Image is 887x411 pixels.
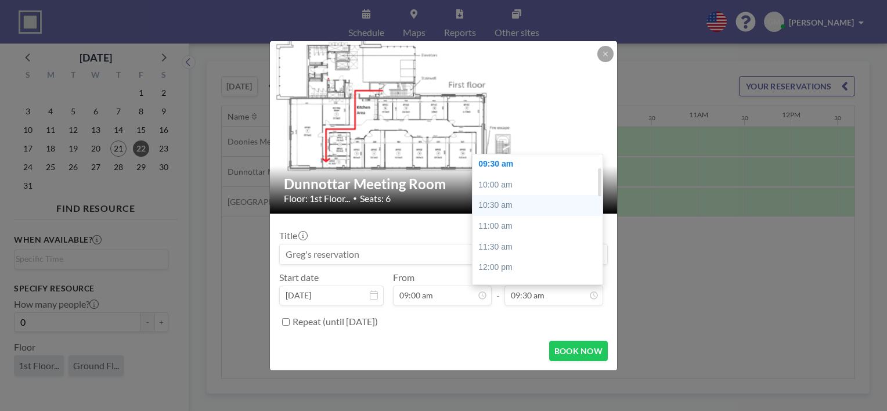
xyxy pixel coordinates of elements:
[279,230,307,241] label: Title
[284,175,604,193] h2: Dunnottar Meeting Room
[473,237,608,258] div: 11:30 am
[473,154,608,175] div: 09:30 am
[549,341,608,361] button: BOOK NOW
[473,216,608,237] div: 11:00 am
[360,193,391,204] span: Seats: 6
[393,272,414,283] label: From
[280,244,607,264] input: Greg's reservation
[473,195,608,216] div: 10:30 am
[473,175,608,196] div: 10:00 am
[473,257,608,278] div: 12:00 pm
[284,193,350,204] span: Floor: 1st Floor...
[270,29,618,225] img: 537.png
[293,316,378,327] label: Repeat (until [DATE])
[353,194,357,203] span: •
[279,272,319,283] label: Start date
[496,276,500,301] span: -
[473,278,608,299] div: 12:30 pm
